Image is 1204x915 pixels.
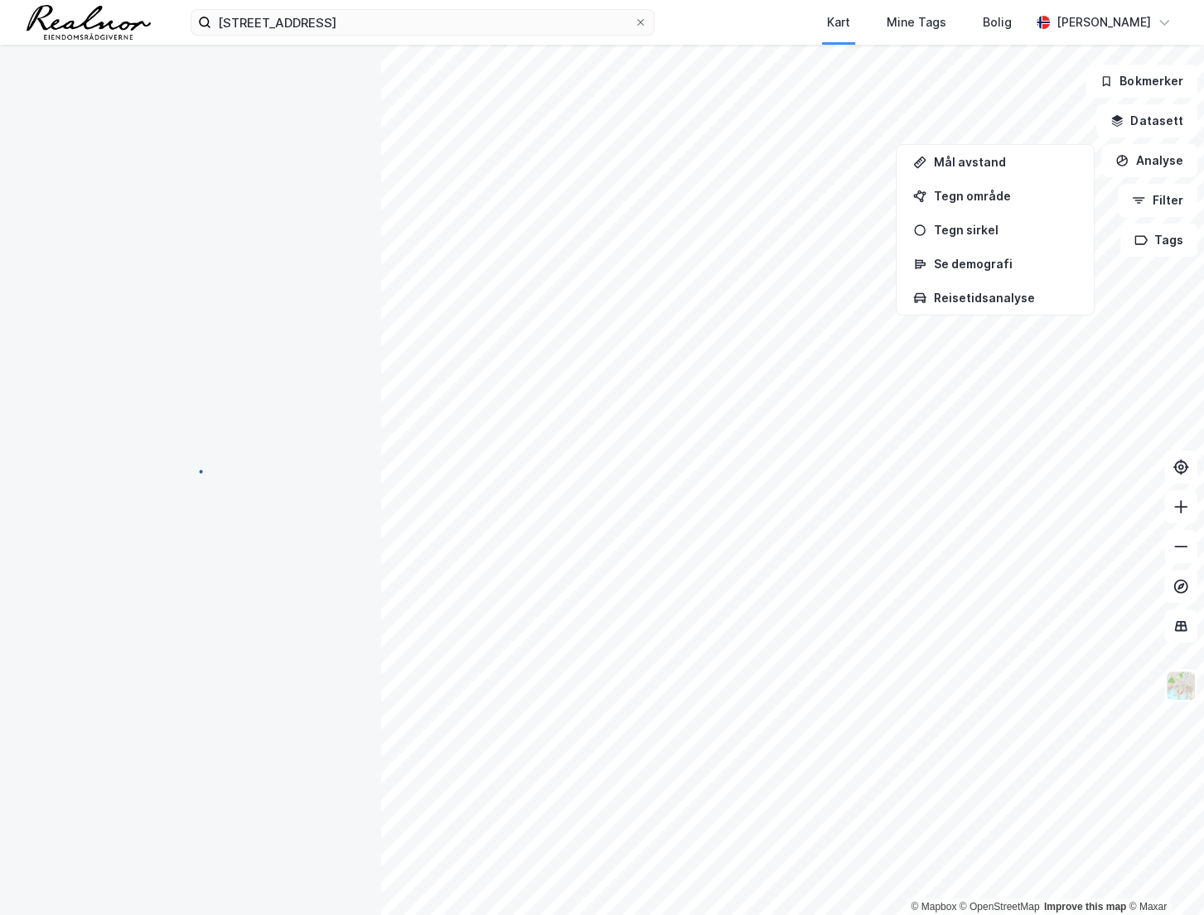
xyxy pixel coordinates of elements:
button: Bokmerker [1086,65,1197,98]
img: spinner.a6d8c91a73a9ac5275cf975e30b51cfb.svg [177,457,204,484]
button: Tags [1120,224,1197,257]
div: Mine Tags [887,12,946,32]
button: Datasett [1096,104,1197,137]
button: Filter [1118,184,1197,217]
div: Tegn område [933,189,1077,203]
a: Mapbox [911,901,956,913]
a: Improve this map [1044,901,1126,913]
iframe: Chat Widget [1121,836,1204,915]
div: Reisetidsanalyse [933,291,1077,305]
button: Analyse [1101,144,1197,177]
div: Tegn sirkel [933,223,1077,237]
div: Kart [827,12,850,32]
input: Søk på adresse, matrikkel, gårdeiere, leietakere eller personer [211,10,634,35]
a: OpenStreetMap [960,901,1040,913]
div: Mål avstand [933,155,1077,169]
div: [PERSON_NAME] [1057,12,1151,32]
img: Z [1165,670,1197,701]
img: realnor-logo.934646d98de889bb5806.png [27,5,151,40]
div: Bolig [983,12,1012,32]
div: Se demografi [933,257,1077,271]
div: Kontrollprogram for chat [1121,836,1204,915]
